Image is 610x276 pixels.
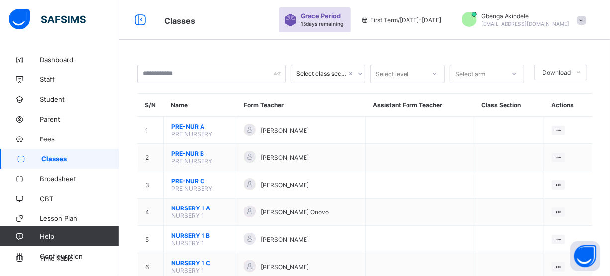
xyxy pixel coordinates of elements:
span: Configuration [40,252,119,260]
td: 3 [138,171,164,199]
th: Class Section [474,94,544,117]
span: Lesson Plan [40,214,119,222]
span: Download [542,69,571,76]
span: NURSERY 1 C [171,259,228,267]
div: Select arm [455,65,485,83]
button: Open asap [570,241,600,271]
span: NURSERY 1 A [171,205,228,212]
span: [PERSON_NAME] [261,236,309,243]
span: PRE-NUR B [171,150,228,157]
span: [PERSON_NAME] [261,181,309,189]
span: Grace Period [301,12,341,20]
span: Fees [40,135,119,143]
span: Broadsheet [40,175,119,183]
div: GbengaAkindele [452,12,591,28]
span: PRE-NUR C [171,177,228,185]
td: 5 [138,226,164,253]
td: 4 [138,199,164,226]
th: Name [164,94,236,117]
span: Parent [40,115,119,123]
td: 2 [138,144,164,171]
span: NURSERY 1 [171,212,204,219]
th: Actions [544,94,592,117]
span: [PERSON_NAME] Onovo [261,208,329,216]
th: Assistant Form Teacher [365,94,474,117]
span: [PERSON_NAME] [261,263,309,271]
span: [EMAIL_ADDRESS][DOMAIN_NAME] [482,21,570,27]
span: NURSERY 1 B [171,232,228,239]
span: Student [40,95,119,103]
span: PRE-NUR A [171,123,228,130]
span: PRE NURSERY [171,130,212,138]
span: Staff [40,75,119,83]
span: NURSERY 1 [171,267,204,274]
span: 15 days remaining [301,21,343,27]
span: Dashboard [40,56,119,64]
span: CBT [40,195,119,203]
span: PRE NURSERY [171,185,212,192]
span: Classes [41,155,119,163]
span: [PERSON_NAME] [261,154,309,161]
td: 1 [138,117,164,144]
span: session/term information [361,16,442,24]
img: sticker-purple.71386a28dfed39d6af7621340158ba97.svg [284,14,297,26]
th: S/N [138,94,164,117]
span: NURSERY 1 [171,239,204,247]
img: safsims [9,9,86,30]
th: Form Teacher [236,94,365,117]
span: Classes [164,16,195,26]
span: [PERSON_NAME] [261,127,309,134]
span: Help [40,232,119,240]
span: PRE NURSERY [171,157,212,165]
div: Select class section [296,70,347,78]
div: Select level [376,65,408,83]
span: Gbenga Akindele [482,12,570,20]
